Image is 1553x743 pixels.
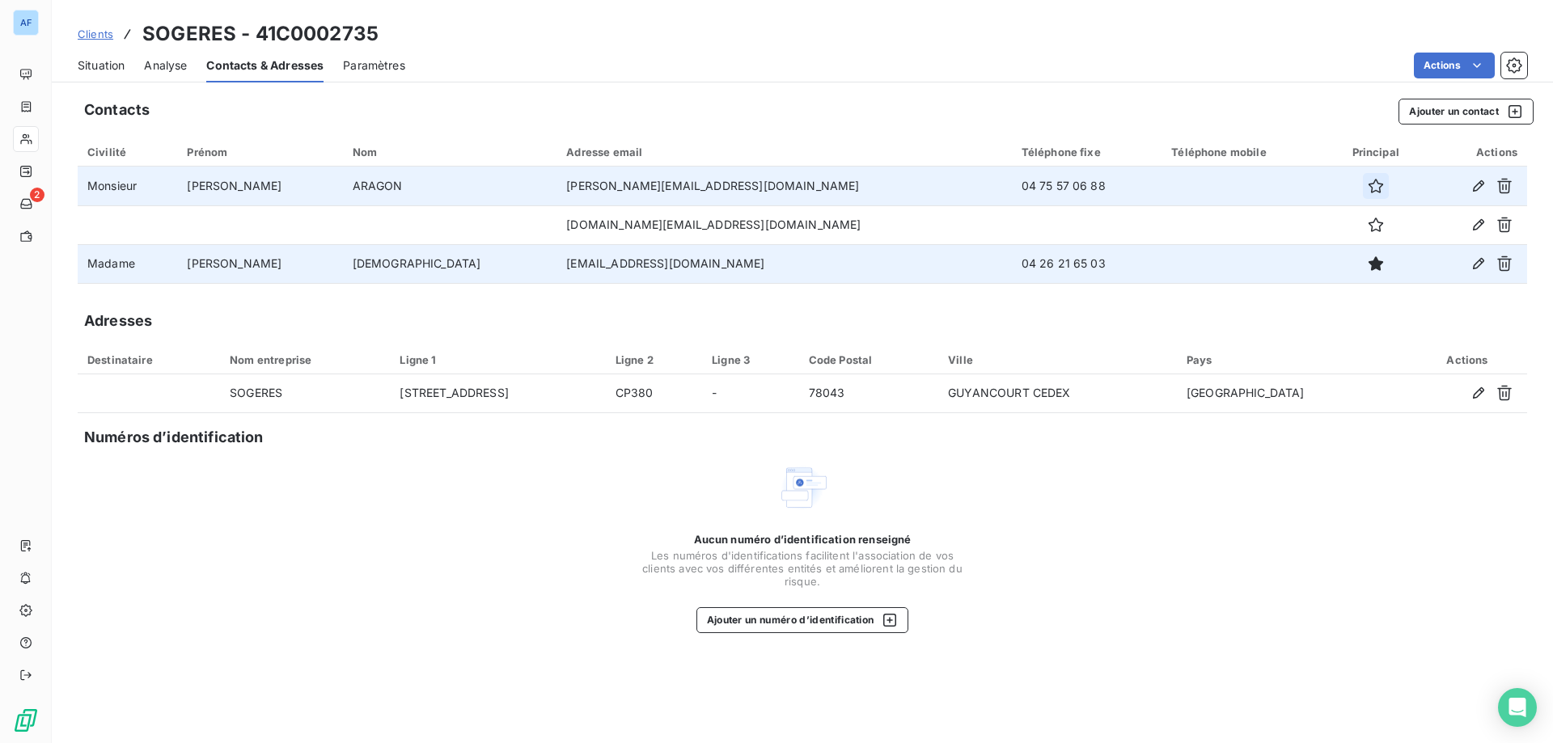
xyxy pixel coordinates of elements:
td: 04 26 21 65 03 [1012,244,1162,283]
div: Code Postal [809,353,929,366]
h5: Adresses [84,310,152,332]
td: 78043 [799,374,939,413]
img: Empty state [776,462,828,513]
h5: Numéros d’identification [84,426,264,449]
a: Clients [78,26,113,42]
td: Madame [78,244,177,283]
div: Téléphone mobile [1171,146,1318,158]
td: 04 75 57 06 88 [1012,167,1162,205]
div: Ville [948,353,1167,366]
span: Contacts & Adresses [206,57,324,74]
td: - [702,374,798,413]
img: Logo LeanPay [13,707,39,733]
span: Analyse [144,57,187,74]
div: Civilité [87,146,167,158]
span: Les numéros d'identifications facilitent l'association de vos clients avec vos différentes entité... [641,549,964,588]
div: Adresse email [566,146,1001,158]
div: AF [13,10,39,36]
td: [EMAIL_ADDRESS][DOMAIN_NAME] [556,244,1011,283]
h3: SOGERES - 41C0002735 [142,19,379,49]
div: Actions [1433,146,1517,158]
div: Open Intercom Messenger [1498,688,1537,727]
div: Ligne 3 [712,353,789,366]
button: Ajouter un numéro d’identification [696,607,909,633]
span: Situation [78,57,125,74]
td: [DOMAIN_NAME][EMAIL_ADDRESS][DOMAIN_NAME] [556,205,1011,244]
td: SOGERES [220,374,390,413]
div: Principal [1337,146,1414,158]
div: Nom entreprise [230,353,380,366]
td: [STREET_ADDRESS] [390,374,605,413]
button: Actions [1414,53,1495,78]
td: Monsieur [78,167,177,205]
td: [PERSON_NAME] [177,167,342,205]
td: [DEMOGRAPHIC_DATA] [343,244,557,283]
h5: Contacts [84,99,150,121]
div: Ligne 2 [616,353,692,366]
div: Téléphone fixe [1022,146,1153,158]
td: [PERSON_NAME][EMAIL_ADDRESS][DOMAIN_NAME] [556,167,1011,205]
div: Actions [1417,353,1517,366]
td: ARAGON [343,167,557,205]
span: Aucun numéro d’identification renseigné [694,533,912,546]
span: Paramètres [343,57,405,74]
button: Ajouter un contact [1399,99,1534,125]
td: [PERSON_NAME] [177,244,342,283]
div: Nom [353,146,548,158]
td: [GEOGRAPHIC_DATA] [1177,374,1407,413]
span: Clients [78,27,113,40]
div: Destinataire [87,353,210,366]
span: 2 [30,188,44,202]
div: Pays [1187,353,1398,366]
div: Prénom [187,146,332,158]
td: CP380 [606,374,702,413]
div: Ligne 1 [400,353,595,366]
td: GUYANCOURT CEDEX [938,374,1177,413]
